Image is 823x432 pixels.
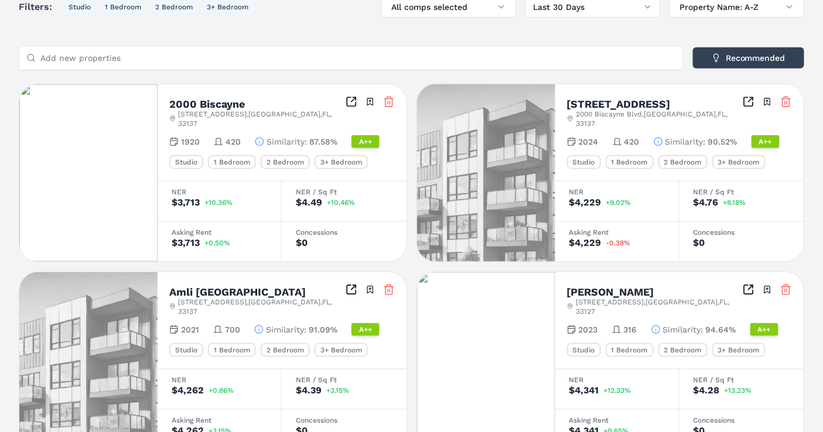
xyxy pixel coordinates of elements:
div: NER / Sq Ft [296,188,392,196]
div: $4,229 [569,238,602,248]
span: 87.58% [309,136,337,148]
span: 2000 Biscayne Blvd , [GEOGRAPHIC_DATA] , FL , 33137 [576,109,743,128]
span: 316 [624,324,637,335]
div: 1 Bedroom [606,343,654,357]
span: -0.38% [606,239,631,246]
h2: [PERSON_NAME] [567,287,654,297]
div: 3+ Bedroom [712,343,766,357]
span: +8.18% [723,199,746,206]
span: +0.50% [204,239,230,246]
div: NER / Sq Ft [694,376,790,383]
a: Inspect Comparables [743,284,754,296]
span: Similarity : [266,324,306,335]
button: Similarity:87.58% [255,136,337,148]
div: Studio [169,155,203,169]
div: $4.76 [694,198,719,207]
div: A++ [351,323,380,336]
button: Recommended [693,47,804,68]
span: 90.52% [708,136,737,148]
h2: Amli [GEOGRAPHIC_DATA] [169,287,306,297]
a: Inspect Comparables [346,96,357,108]
div: Studio [567,155,601,169]
div: $0 [296,238,308,248]
div: $4,262 [172,386,204,395]
span: 2021 [181,324,199,335]
div: Concessions [694,417,790,424]
span: +9.02% [606,199,631,206]
span: Similarity : [665,136,706,148]
div: Concessions [296,229,392,236]
div: 2 Bedroom [658,155,708,169]
a: Inspect Comparables [346,284,357,296]
div: NER [569,376,665,383]
div: NER / Sq Ft [296,376,392,383]
input: Add new properties [40,46,676,70]
button: Similarity:94.64% [651,324,736,335]
span: 2024 [579,136,599,148]
div: A++ [351,135,380,148]
div: Asking Rent [569,417,665,424]
div: A++ [750,323,778,336]
a: Inspect Comparables [743,96,754,108]
div: NER / Sq Ft [694,188,790,196]
span: +3.15% [326,387,349,394]
div: 3+ Bedroom [315,155,368,169]
div: Concessions [296,417,392,424]
span: 700 [225,324,240,335]
div: 2 Bedroom [261,155,310,169]
div: 1 Bedroom [208,155,256,169]
span: +10.46% [327,199,355,206]
div: Concessions [694,229,790,236]
div: $4,341 [569,386,599,395]
span: 94.64% [706,324,736,335]
div: 3+ Bedroom [712,155,766,169]
span: [STREET_ADDRESS] , [GEOGRAPHIC_DATA] , FL , 33137 [178,109,345,128]
div: Studio [169,343,203,357]
div: A++ [752,135,780,148]
div: $0 [694,238,705,248]
span: +0.86% [209,387,234,394]
div: NER [569,188,665,196]
span: 420 [226,136,241,148]
span: 1920 [181,136,200,148]
span: [STREET_ADDRESS] , [GEOGRAPHIC_DATA] , FL , 33127 [576,297,743,316]
div: NER [172,376,267,383]
span: 420 [624,136,640,148]
div: $4.28 [694,386,720,395]
div: $4.49 [296,198,322,207]
div: Asking Rent [569,229,665,236]
div: NER [172,188,267,196]
div: Asking Rent [172,229,267,236]
div: Asking Rent [172,417,267,424]
div: 3+ Bedroom [315,343,368,357]
div: $4.39 [296,386,322,395]
span: +13.23% [725,387,752,394]
h2: [STREET_ADDRESS] [567,99,671,109]
span: 91.09% [309,324,337,335]
span: 2023 [579,324,598,335]
div: $3,713 [172,238,200,248]
div: $3,713 [172,198,200,207]
button: Similarity:90.52% [654,136,737,148]
div: 2 Bedroom [261,343,310,357]
span: Similarity : [663,324,704,335]
button: Similarity:91.09% [254,324,337,335]
div: 1 Bedroom [208,343,256,357]
div: 2 Bedroom [658,343,708,357]
div: 1 Bedroom [606,155,654,169]
span: +10.36% [204,199,233,206]
span: Similarity : [267,136,307,148]
span: +12.33% [604,387,631,394]
div: Studio [567,343,601,357]
div: $4,229 [569,198,602,207]
h2: 2000 Biscayne [169,99,245,109]
span: [STREET_ADDRESS] , [GEOGRAPHIC_DATA] , FL , 33137 [178,297,345,316]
